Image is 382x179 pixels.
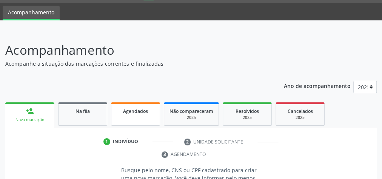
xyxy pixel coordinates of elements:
span: Na fila [75,108,90,114]
span: Cancelados [288,108,313,114]
p: Ano de acompanhamento [284,81,351,90]
p: Acompanhamento [5,41,265,60]
div: 2025 [169,115,213,120]
div: 2025 [228,115,266,120]
div: 1 [103,138,110,145]
a: Acompanhamento [3,6,60,20]
span: Agendados [123,108,148,114]
div: 2025 [281,115,319,120]
div: person_add [26,107,34,115]
span: Não compareceram [169,108,213,114]
p: Acompanhe a situação das marcações correntes e finalizadas [5,60,265,68]
div: Nova marcação [11,117,49,123]
span: Resolvidos [236,108,259,114]
div: Indivíduo [113,138,138,145]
